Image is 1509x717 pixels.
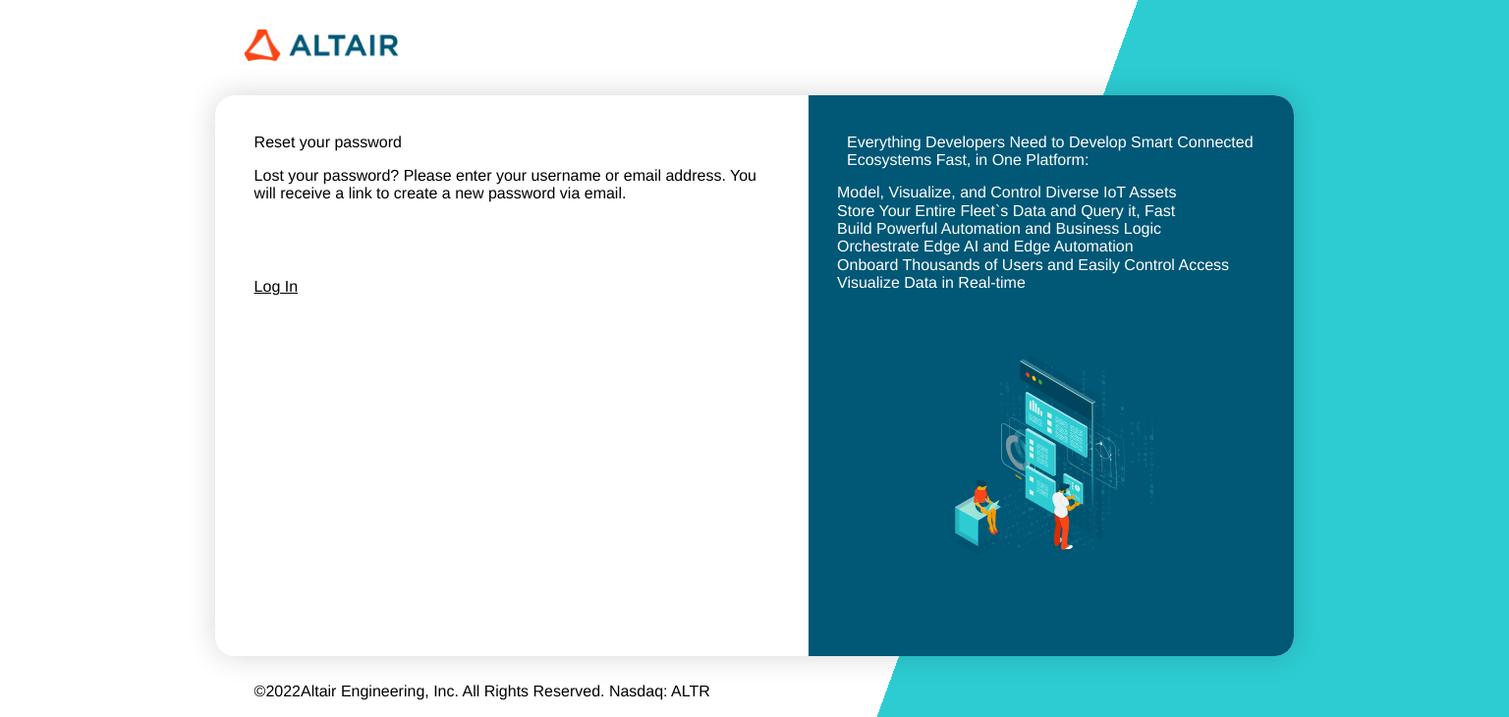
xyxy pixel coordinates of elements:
[837,221,1161,239] unity-typography: Build Powerful Automation and Business Logic
[245,29,397,61] img: 320px-Altair_logo.png
[837,257,1229,275] unity-typography: Onboard Thousands of Users and Easily Control Access
[847,135,1254,169] unity-typography: Everything Developers Need to Develop Smart Connected Ecosystems Fast, in One Platform:
[837,185,1176,202] unity-typography: Model, Visualize, and Control Diverse IoT Assets
[837,275,1026,293] unity-typography: Visualize Data in Real-time
[919,294,1184,618] img: background.svg
[837,203,1175,221] unity-typography: Store Your Entire Fleet`s Data and Query it, Fast
[254,135,402,151] unity-typography: Reset your password
[265,684,301,700] span: 2022
[254,684,1256,701] p: © Altair Engineering, Inc. All Rights Reserved. Nasdaq: ALTR
[837,239,1134,256] unity-typography: Orchestrate Edge AI and Edge Automation
[254,279,298,296] a: Log In
[254,168,770,204] p: Lost your password? Please enter your username or email address. You will receive a link to creat...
